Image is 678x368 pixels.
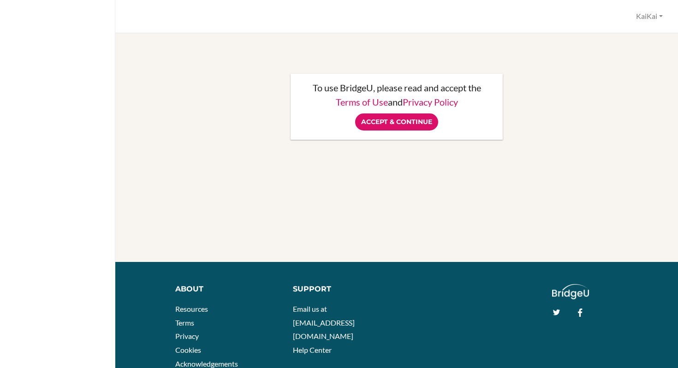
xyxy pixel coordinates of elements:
img: logo_white@2x-f4f0deed5e89b7ecb1c2cc34c3e3d731f90f0f143d5ea2071677605dd97b5244.png [552,284,589,299]
div: About [175,284,279,295]
p: To use BridgeU, please read and accept the [300,83,494,92]
a: Help Center [293,345,332,354]
input: Accept & Continue [355,113,438,131]
a: Privacy Policy [403,96,458,107]
a: Terms [175,318,194,327]
p: and [300,97,494,107]
a: Cookies [175,345,201,354]
div: Support [293,284,390,295]
button: KaiKai [632,8,667,25]
a: Email us at [EMAIL_ADDRESS][DOMAIN_NAME] [293,304,355,340]
a: Terms of Use [336,96,388,107]
a: Privacy [175,332,199,340]
a: Acknowledgements [175,359,238,368]
a: Resources [175,304,208,313]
